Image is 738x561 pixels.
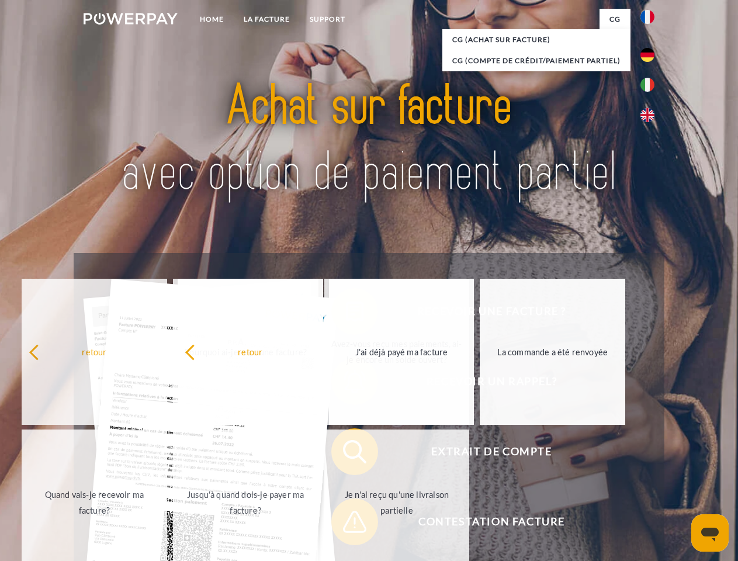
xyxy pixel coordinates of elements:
[442,29,630,50] a: CG (achat sur facture)
[300,9,355,30] a: Support
[487,344,618,359] div: La commande a été renvoyée
[600,9,630,30] a: CG
[185,344,316,359] div: retour
[331,487,463,518] div: Je n'ai reçu qu'une livraison partielle
[180,487,311,518] div: Jusqu'à quand dois-je payer ma facture?
[640,108,654,122] img: en
[348,428,635,475] span: Extrait de compte
[442,50,630,71] a: CG (Compte de crédit/paiement partiel)
[29,487,160,518] div: Quand vais-je recevoir ma facture?
[112,56,626,224] img: title-powerpay_fr.svg
[234,9,300,30] a: LA FACTURE
[84,13,178,25] img: logo-powerpay-white.svg
[640,10,654,24] img: fr
[29,344,160,359] div: retour
[348,498,635,545] span: Contestation Facture
[336,344,467,359] div: J'ai déjà payé ma facture
[640,48,654,62] img: de
[331,428,635,475] button: Extrait de compte
[640,78,654,92] img: it
[691,514,729,552] iframe: Bouton de lancement de la fenêtre de messagerie
[331,498,635,545] button: Contestation Facture
[190,9,234,30] a: Home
